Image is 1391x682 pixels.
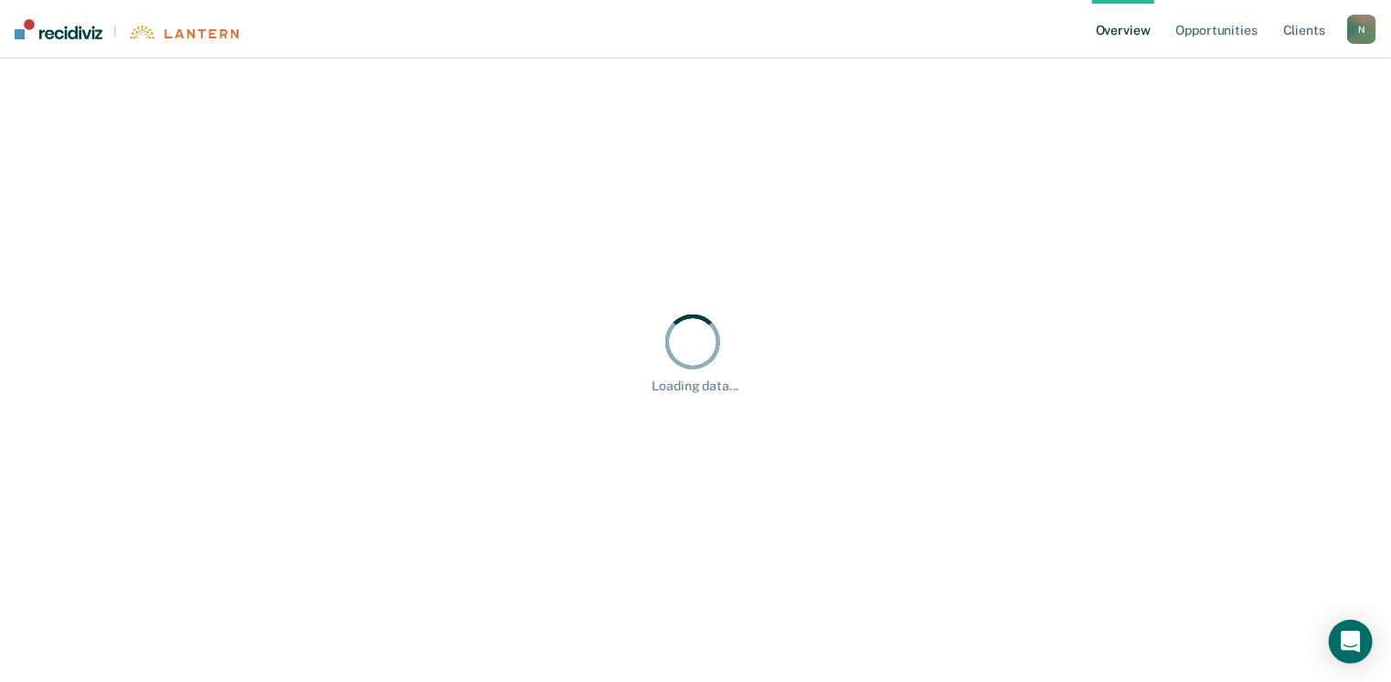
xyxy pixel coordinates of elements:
[1347,15,1376,44] button: N
[15,19,102,39] img: Recidiviz
[653,378,739,394] div: Loading data...
[128,26,239,39] img: Lantern
[102,24,128,39] span: |
[1329,620,1373,664] div: Open Intercom Messenger
[15,19,239,39] a: |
